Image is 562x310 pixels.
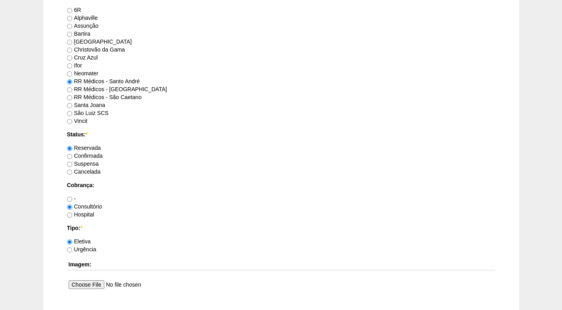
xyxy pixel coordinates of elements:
[67,62,82,69] label: Ifor
[67,23,98,29] label: Assunção
[67,119,72,124] input: Vincit
[67,103,72,108] input: Santa Joana
[67,239,72,245] input: Eletiva
[67,54,98,61] label: Cruz Azul
[67,24,72,29] input: Assunção
[67,145,101,151] label: Reservada
[67,71,72,77] input: Neomater
[67,162,72,167] input: Suspensa
[67,197,72,202] input: -
[67,205,72,210] input: Consultório
[67,154,72,159] input: Confirmada
[80,225,82,231] span: Este campo é obrigatório.
[67,7,81,13] label: 6R
[67,195,76,202] label: -
[67,203,102,210] label: Consultório
[67,48,72,53] input: Christovão da Gama
[67,247,72,253] input: Urgência
[67,15,98,21] label: Alphaville
[67,259,495,270] th: Imagem:
[67,55,72,61] input: Cruz Azul
[67,118,88,124] label: Vincit
[67,238,91,245] label: Eletiva
[67,8,72,13] input: 6R
[67,87,72,92] input: RR Médicos - [GEOGRAPHIC_DATA]
[67,78,140,84] label: RR Médicos - Santo André
[67,181,495,189] label: Cobrança:
[67,111,72,116] input: São Luiz SCS
[67,153,103,159] label: Confirmada
[67,246,96,253] label: Urgência
[67,32,72,37] input: Bartira
[67,212,72,218] input: Hospital
[67,46,125,53] label: Christovão da Gama
[67,38,132,45] label: [GEOGRAPHIC_DATA]
[67,79,72,84] input: RR Médicos - Santo André
[67,102,105,108] label: Santa Joana
[67,86,167,92] label: RR Médicos - [GEOGRAPHIC_DATA]
[67,94,142,100] label: RR Médicos - São Caetano
[67,130,495,138] label: Status:
[67,224,495,232] label: Tipo:
[67,161,99,167] label: Suspensa
[67,110,109,116] label: São Luiz SCS
[67,16,72,21] input: Alphaville
[67,95,72,100] input: RR Médicos - São Caetano
[67,31,90,37] label: Bartira
[67,168,101,175] label: Cancelada
[67,40,72,45] input: [GEOGRAPHIC_DATA]
[86,131,88,138] span: Este campo é obrigatório.
[67,63,72,69] input: Ifor
[67,70,98,77] label: Neomater
[67,170,72,175] input: Cancelada
[67,146,72,151] input: Reservada
[67,211,94,218] label: Hospital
